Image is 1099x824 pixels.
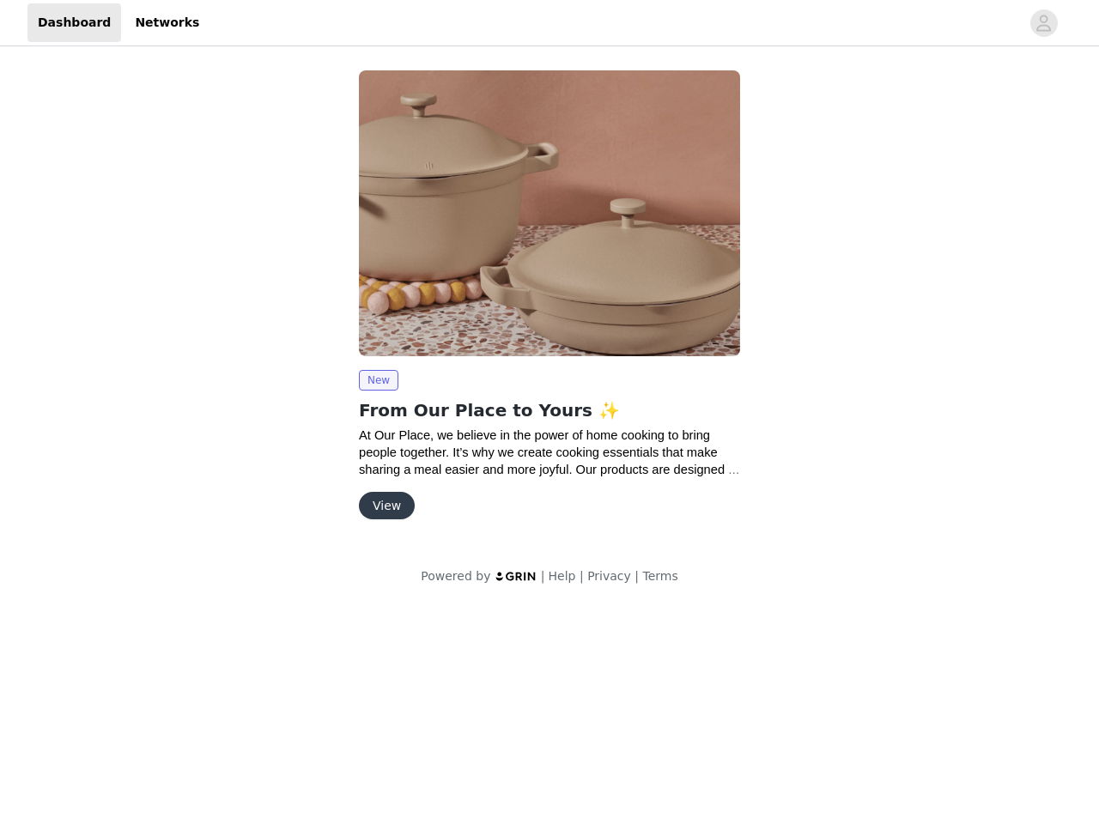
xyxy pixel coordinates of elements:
[635,569,639,583] span: |
[359,428,739,512] span: At Our Place, we believe in the power of home cooking to bring people together. It’s why we creat...
[549,569,576,583] a: Help
[421,569,490,583] span: Powered by
[124,3,209,42] a: Networks
[359,70,740,356] img: Our Place
[359,492,415,519] button: View
[359,500,415,512] a: View
[1035,9,1052,37] div: avatar
[642,569,677,583] a: Terms
[359,370,398,391] span: New
[27,3,121,42] a: Dashboard
[580,569,584,583] span: |
[495,571,537,582] img: logo
[359,397,740,423] h2: From Our Place to Yours ✨
[587,569,631,583] a: Privacy
[541,569,545,583] span: |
